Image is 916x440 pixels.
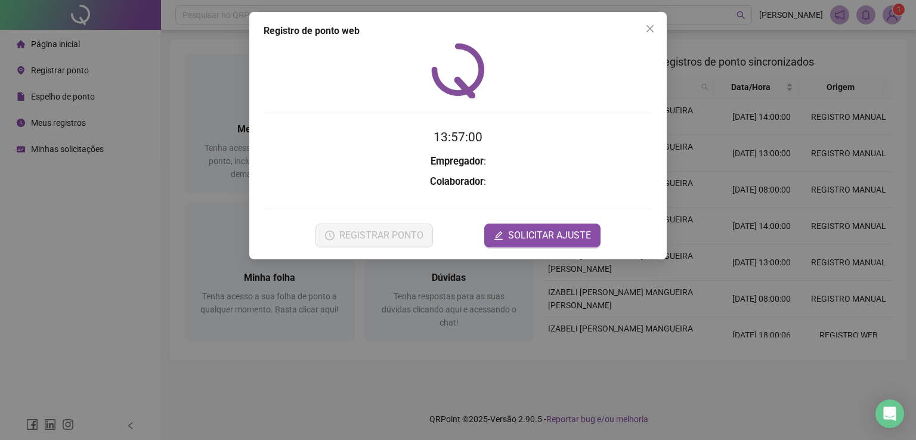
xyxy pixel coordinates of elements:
[494,231,503,240] span: edit
[431,43,485,98] img: QRPoint
[640,19,660,38] button: Close
[431,156,484,167] strong: Empregador
[645,24,655,33] span: close
[264,24,652,38] div: Registro de ponto web
[484,224,601,247] button: editSOLICITAR AJUSTE
[434,130,482,144] time: 13:57:00
[430,176,484,187] strong: Colaborador
[264,154,652,169] h3: :
[315,224,433,247] button: REGISTRAR PONTO
[264,174,652,190] h3: :
[875,399,904,428] div: Open Intercom Messenger
[508,228,591,243] span: SOLICITAR AJUSTE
